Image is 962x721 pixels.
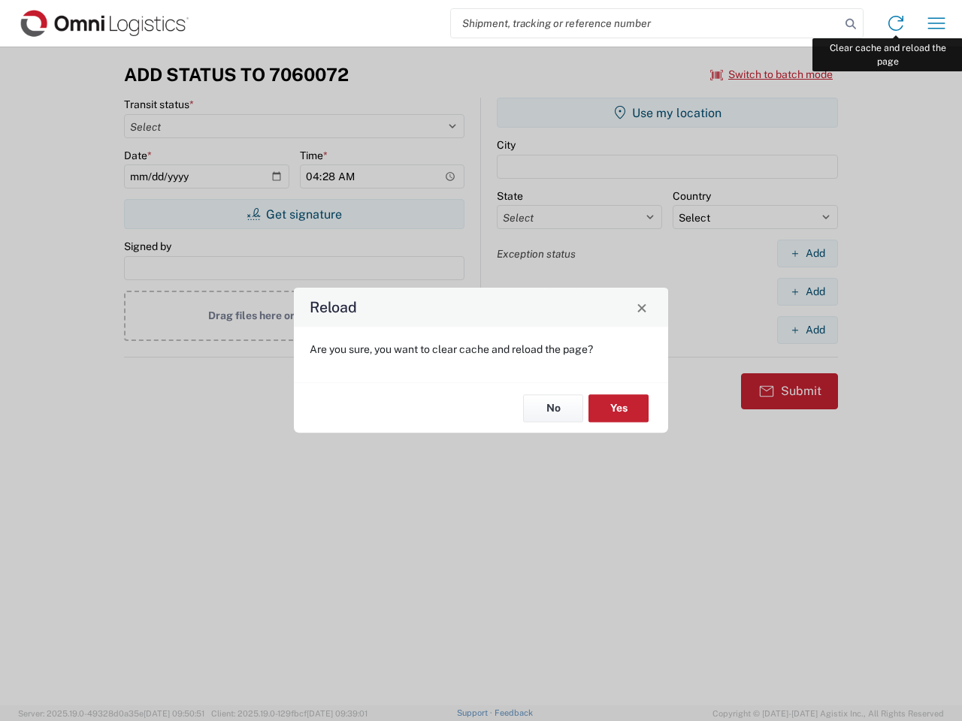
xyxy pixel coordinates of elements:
button: Yes [588,394,649,422]
button: Close [631,297,652,318]
input: Shipment, tracking or reference number [451,9,840,38]
h4: Reload [310,297,357,318]
p: Are you sure, you want to clear cache and reload the page? [310,342,652,356]
button: No [523,394,583,422]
